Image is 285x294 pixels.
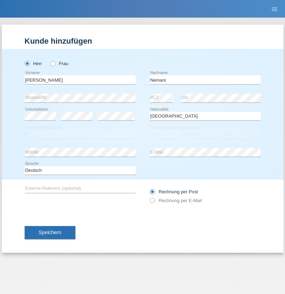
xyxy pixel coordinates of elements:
a: menu [267,7,281,11]
input: Herr [25,61,29,65]
i: menu [271,6,278,13]
label: Rechnung per Post [150,189,198,194]
input: Rechnung per E-Mail [150,198,154,207]
label: Herr [25,61,42,66]
h1: Kunde hinzufügen [25,37,261,45]
label: Frau [50,61,68,66]
span: Speichern [39,230,61,235]
button: Speichern [25,226,75,239]
input: Frau [50,61,55,65]
label: Rechnung per E-Mail [150,198,202,203]
input: Rechnung per Post [150,189,154,198]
